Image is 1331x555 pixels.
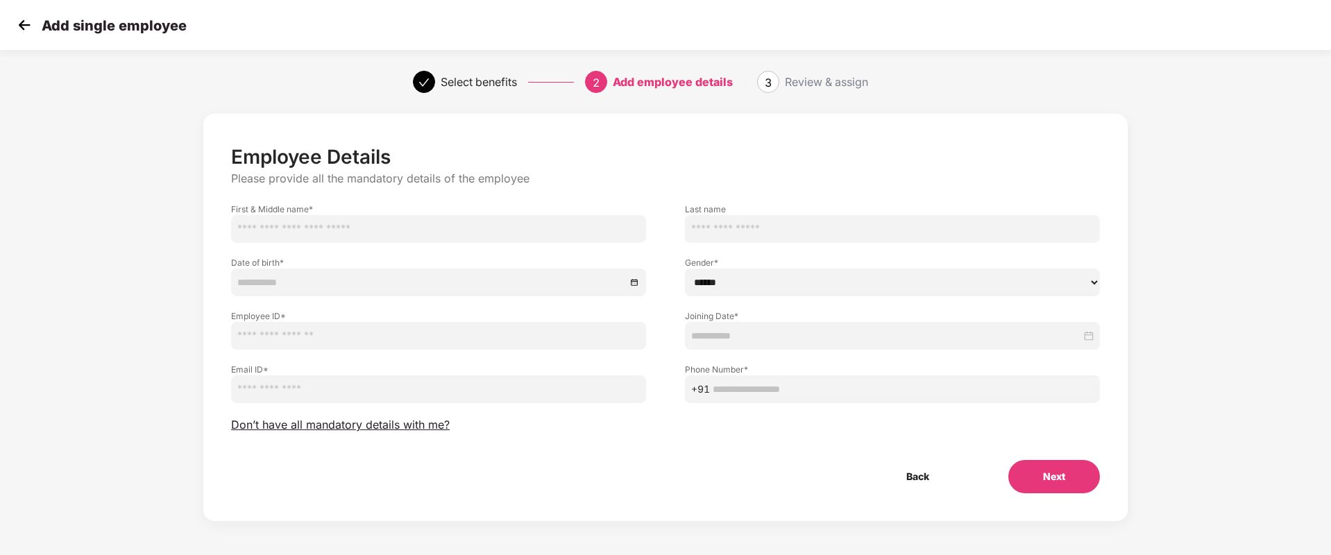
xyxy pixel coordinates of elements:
[42,17,187,34] p: Add single employee
[231,203,646,215] label: First & Middle name
[872,460,964,493] button: Back
[685,257,1100,268] label: Gender
[765,76,772,89] span: 3
[231,418,450,432] span: Don’t have all mandatory details with me?
[231,364,646,375] label: Email ID
[231,257,646,268] label: Date of birth
[1008,460,1100,493] button: Next
[231,171,1100,186] p: Please provide all the mandatory details of the employee
[231,310,646,322] label: Employee ID
[14,15,35,35] img: svg+xml;base64,PHN2ZyB4bWxucz0iaHR0cDovL3d3dy53My5vcmcvMjAwMC9zdmciIHdpZHRoPSIzMCIgaGVpZ2h0PSIzMC...
[685,364,1100,375] label: Phone Number
[441,71,517,93] div: Select benefits
[613,71,733,93] div: Add employee details
[785,71,868,93] div: Review & assign
[685,310,1100,322] label: Joining Date
[418,77,430,88] span: check
[691,382,710,397] span: +91
[593,76,600,89] span: 2
[231,145,1100,169] p: Employee Details
[685,203,1100,215] label: Last name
